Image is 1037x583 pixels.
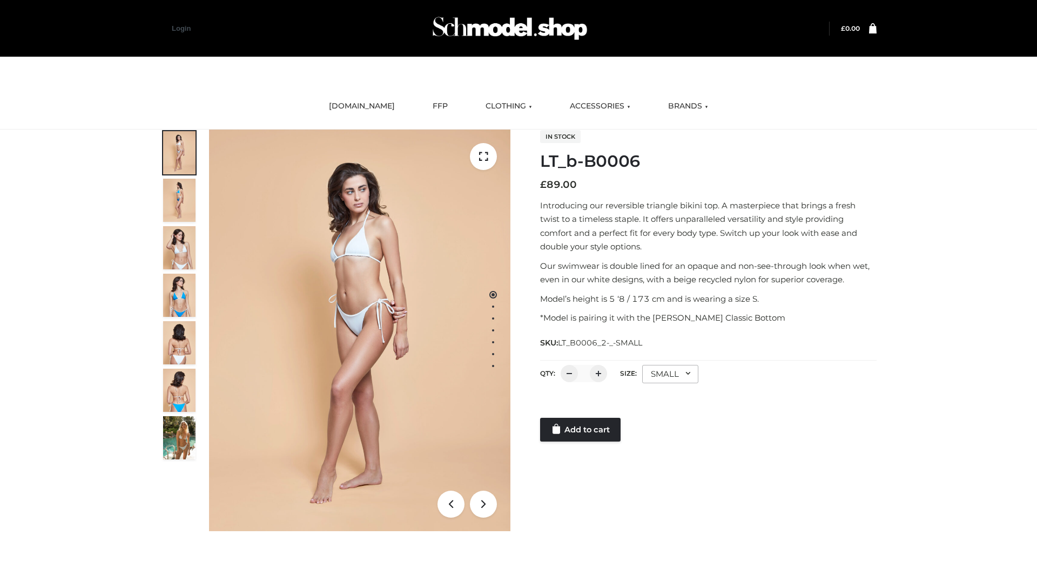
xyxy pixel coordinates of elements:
[429,7,591,50] img: Schmodel Admin 964
[540,199,877,254] p: Introducing our reversible triangle bikini top. A masterpiece that brings a fresh twist to a time...
[841,24,860,32] a: £0.00
[425,94,456,118] a: FFP
[841,24,845,32] span: £
[540,336,643,349] span: SKU:
[660,94,716,118] a: BRANDS
[163,274,196,317] img: ArielClassicBikiniTop_CloudNine_AzureSky_OW114ECO_4-scaled.jpg
[163,226,196,269] img: ArielClassicBikiniTop_CloudNine_AzureSky_OW114ECO_3-scaled.jpg
[562,94,638,118] a: ACCESSORIES
[163,416,196,459] img: Arieltop_CloudNine_AzureSky2.jpg
[642,365,698,383] div: SMALL
[620,369,637,377] label: Size:
[163,369,196,412] img: ArielClassicBikiniTop_CloudNine_AzureSky_OW114ECO_8-scaled.jpg
[163,321,196,364] img: ArielClassicBikiniTop_CloudNine_AzureSky_OW114ECO_7-scaled.jpg
[540,369,555,377] label: QTY:
[540,259,877,287] p: Our swimwear is double lined for an opaque and non-see-through look when wet, even in our white d...
[540,292,877,306] p: Model’s height is 5 ‘8 / 173 cm and is wearing a size S.
[540,152,877,171] h1: LT_b-B0006
[163,131,196,174] img: ArielClassicBikiniTop_CloudNine_AzureSky_OW114ECO_1-scaled.jpg
[163,179,196,222] img: ArielClassicBikiniTop_CloudNine_AzureSky_OW114ECO_2-scaled.jpg
[540,179,577,191] bdi: 89.00
[172,24,191,32] a: Login
[540,179,547,191] span: £
[841,24,860,32] bdi: 0.00
[558,338,642,348] span: LT_B0006_2-_-SMALL
[477,94,540,118] a: CLOTHING
[540,311,877,325] p: *Model is pairing it with the [PERSON_NAME] Classic Bottom
[540,418,621,442] a: Add to cart
[540,130,581,143] span: In stock
[321,94,403,118] a: [DOMAIN_NAME]
[209,130,510,531] img: ArielClassicBikiniTop_CloudNine_AzureSky_OW114ECO_1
